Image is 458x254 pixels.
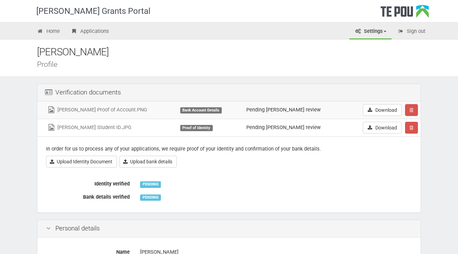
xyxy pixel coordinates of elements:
[41,191,135,201] label: Bank details verified
[46,145,412,153] p: In order for us to process any of your applications, we require proof of your identity and confir...
[37,45,431,60] div: [PERSON_NAME]
[41,178,135,188] label: Identity verified
[363,104,402,116] a: Download
[180,125,213,131] div: Proof of Identity
[381,5,429,22] div: Te Pou Logo
[140,181,161,188] div: PENDING
[392,24,431,39] a: Sign out
[180,107,222,114] div: Bank Account Details
[140,194,161,201] div: PENDING
[66,24,114,39] a: Applications
[244,119,344,136] td: Pending [PERSON_NAME] review
[244,101,344,119] td: Pending [PERSON_NAME] review
[37,84,421,101] div: Verification documents
[349,24,392,39] a: Settings
[46,156,117,167] a: Upload Identity Document
[37,220,421,237] div: Personal details
[363,122,402,134] a: Download
[37,61,431,68] div: Profile
[119,156,177,167] a: Upload bank details
[47,107,147,113] a: [PERSON_NAME] Proof of Account.PNG
[47,124,131,130] a: [PERSON_NAME] Student ID.JPG
[32,24,65,39] a: Home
